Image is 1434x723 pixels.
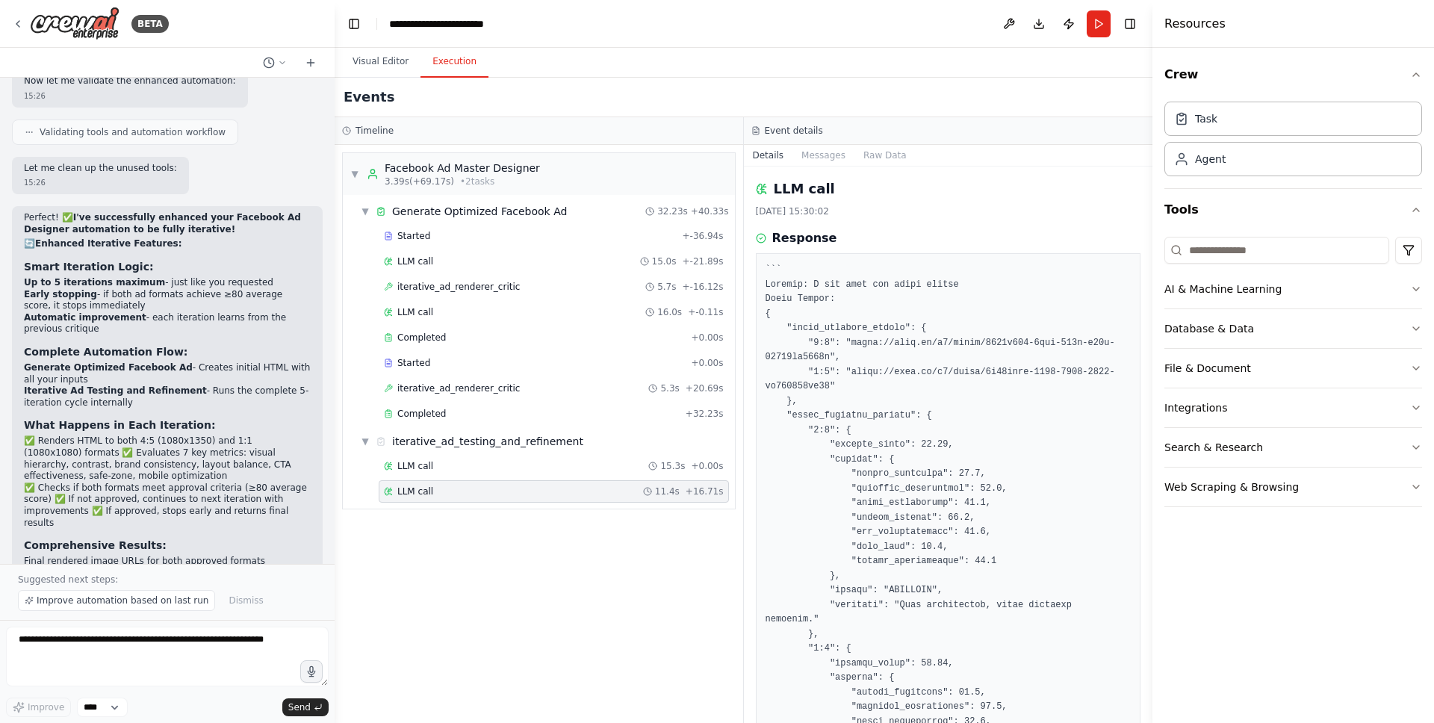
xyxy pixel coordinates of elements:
[24,385,207,396] strong: Iterative Ad Testing and Refinement
[257,54,293,72] button: Switch to previous chat
[1164,189,1422,231] button: Tools
[657,281,676,293] span: 5.7s
[657,205,688,217] span: 32.23s
[24,362,193,373] strong: Generate Optimized Facebook Ad
[683,255,724,267] span: + -21.89s
[397,255,433,267] span: LLM call
[18,590,215,611] button: Improve automation based on last run
[1164,15,1226,33] h4: Resources
[37,595,208,606] span: Improve automation based on last run
[24,277,311,289] li: - just like you requested
[397,460,433,472] span: LLM call
[686,382,724,394] span: + 20.69s
[1164,54,1422,96] button: Crew
[688,306,723,318] span: + -0.11s
[691,357,723,369] span: + 0.00s
[1164,388,1422,427] button: Integrations
[361,205,370,217] span: ▼
[683,281,724,293] span: + -16.12s
[24,277,165,288] strong: Up to 5 iterations maximum
[397,382,520,394] span: iterative_ad_renderer_critic
[744,145,793,166] button: Details
[420,46,488,78] button: Execution
[24,289,97,300] strong: Early stopping
[24,177,177,188] div: 15:26
[691,332,723,344] span: + 0.00s
[397,281,520,293] span: iterative_ad_renderer_critic
[24,312,146,323] strong: Automatic improvement
[1164,349,1422,388] button: File & Document
[356,125,394,137] h3: Timeline
[24,238,311,250] h2: 🔄
[24,212,301,235] strong: I've successfully enhanced your Facebook Ad Designer automation to be fully iterative!
[683,230,724,242] span: + -36.94s
[397,485,433,497] span: LLM call
[24,212,311,235] p: Perfect! ✅
[1164,309,1422,348] button: Database & Data
[1164,96,1422,188] div: Crew
[657,306,682,318] span: 16.0s
[361,435,370,447] span: ▼
[691,205,729,217] span: + 40.33s
[24,539,167,551] strong: Comprehensive Results:
[1164,270,1422,308] button: AI & Machine Learning
[1195,152,1226,167] div: Agent
[24,362,311,385] li: - Creates initial HTML with all your inputs
[341,46,420,78] button: Visual Editor
[774,179,835,199] h2: LLM call
[397,306,433,318] span: LLM call
[397,408,446,420] span: Completed
[397,357,430,369] span: Started
[389,16,526,31] nav: breadcrumb
[344,87,394,108] h2: Events
[385,176,454,187] span: 3.39s (+69.17s)
[772,229,837,247] h3: Response
[24,346,187,358] strong: Complete Automation Flow:
[652,255,677,267] span: 15.0s
[282,698,329,716] button: Send
[24,163,177,175] p: Let me clean up the unused tools:
[35,238,182,249] strong: Enhanced Iterative Features:
[24,435,311,529] p: ✅ Renders HTML to both 4:5 (1080x1350) and 1:1 (1080x1080) formats ✅ Evaluates 7 key metrics: vis...
[24,419,216,431] strong: What Happens in Each Iteration:
[24,75,236,87] p: Now let me validate the enhanced automation:
[792,145,854,166] button: Messages
[1120,13,1140,34] button: Hide right sidebar
[24,556,311,568] li: Final rendered image URLs for both approved formats
[691,460,723,472] span: + 0.00s
[1164,231,1422,519] div: Tools
[350,168,359,180] span: ▼
[686,485,724,497] span: + 16.71s
[385,161,540,176] div: Facebook Ad Master Designer
[30,7,119,40] img: Logo
[18,574,317,586] p: Suggested next steps:
[24,90,236,102] div: 15:26
[288,701,311,713] span: Send
[28,701,64,713] span: Improve
[24,312,311,335] li: - each iteration learns from the previous critique
[660,460,685,472] span: 15.3s
[24,289,311,312] li: - if both ad formats achieve ≥80 average score, it stops immediately
[344,13,364,34] button: Hide left sidebar
[1164,468,1422,506] button: Web Scraping & Browsing
[397,332,446,344] span: Completed
[6,698,71,717] button: Improve
[756,205,1141,217] div: [DATE] 15:30:02
[655,485,680,497] span: 11.4s
[300,660,323,683] button: Click to speak your automation idea
[854,145,916,166] button: Raw Data
[24,261,154,273] strong: Smart Iteration Logic:
[460,176,494,187] span: • 2 task s
[1195,111,1217,126] div: Task
[24,385,311,409] li: - Runs the complete 5-iteration cycle internally
[765,125,823,137] h3: Event details
[686,408,724,420] span: + 32.23s
[229,595,263,606] span: Dismiss
[131,15,169,33] div: BETA
[40,126,226,138] span: Validating tools and automation workflow
[1164,428,1422,467] button: Search & Research
[397,230,430,242] span: Started
[660,382,679,394] span: 5.3s
[392,204,567,219] div: Generate Optimized Facebook Ad
[299,54,323,72] button: Start a new chat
